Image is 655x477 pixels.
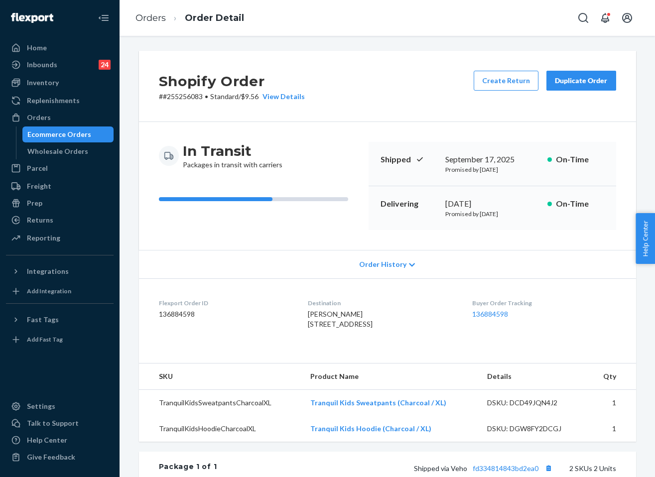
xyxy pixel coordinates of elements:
[159,462,217,475] div: Package 1 of 1
[27,215,53,225] div: Returns
[183,142,282,170] div: Packages in transit with carriers
[6,178,114,194] a: Freight
[6,93,114,109] a: Replenishments
[6,432,114,448] a: Help Center
[308,299,456,307] dt: Destination
[27,78,59,88] div: Inventory
[139,390,302,416] td: TranquilKidsSweatpantsCharcoalXL
[381,198,437,210] p: Delivering
[6,312,114,328] button: Fast Tags
[310,424,431,433] a: Tranquil Kids Hoodie (Charcoal / XL)
[6,449,114,465] button: Give Feedback
[185,12,244,23] a: Order Detail
[27,435,67,445] div: Help Center
[27,335,63,344] div: Add Fast Tag
[573,8,593,28] button: Open Search Box
[302,363,479,390] th: Product Name
[27,113,51,122] div: Orders
[556,198,604,210] p: On-Time
[487,398,581,408] div: DSKU: DCD49JQN4J2
[94,8,114,28] button: Close Navigation
[128,3,252,33] ol: breadcrumbs
[381,154,437,165] p: Shipped
[474,71,538,91] button: Create Return
[636,213,655,264] button: Help Center
[183,142,282,160] h3: In Transit
[27,233,60,243] div: Reporting
[542,462,555,475] button: Copy tracking number
[99,60,111,70] div: 24
[22,126,114,142] a: Ecommerce Orders
[595,8,615,28] button: Open notifications
[6,57,114,73] a: Inbounds24
[6,195,114,211] a: Prep
[6,75,114,91] a: Inventory
[588,363,636,390] th: Qty
[27,315,59,325] div: Fast Tags
[27,452,75,462] div: Give Feedback
[159,309,292,319] dd: 136884598
[6,263,114,279] button: Integrations
[6,398,114,414] a: Settings
[546,71,616,91] button: Duplicate Order
[135,12,166,23] a: Orders
[6,160,114,176] a: Parcel
[139,363,302,390] th: SKU
[6,230,114,246] a: Reporting
[205,92,208,101] span: •
[27,163,48,173] div: Parcel
[6,332,114,348] a: Add Fast Tag
[27,43,47,53] div: Home
[27,146,88,156] div: Wholesale Orders
[445,198,539,210] div: [DATE]
[445,165,539,174] p: Promised by [DATE]
[6,283,114,299] a: Add Integration
[6,110,114,125] a: Orders
[617,8,637,28] button: Open account menu
[139,416,302,442] td: TranquilKidsHoodieCharcoalXL
[159,92,305,102] p: # #255256083 / $9.56
[588,390,636,416] td: 1
[6,40,114,56] a: Home
[359,259,406,269] span: Order History
[479,363,589,390] th: Details
[27,266,69,276] div: Integrations
[308,310,373,328] span: [PERSON_NAME] [STREET_ADDRESS]
[555,76,608,86] div: Duplicate Order
[6,212,114,228] a: Returns
[27,129,91,139] div: Ecommerce Orders
[487,424,581,434] div: DSKU: DGW8FY2DCGJ
[6,415,114,431] a: Talk to Support
[588,416,636,442] td: 1
[27,401,55,411] div: Settings
[27,60,57,70] div: Inbounds
[27,96,80,106] div: Replenishments
[27,181,51,191] div: Freight
[27,287,71,295] div: Add Integration
[11,13,53,23] img: Flexport logo
[556,154,604,165] p: On-Time
[259,92,305,102] button: View Details
[414,464,555,473] span: Shipped via Veho
[310,398,446,407] a: Tranquil Kids Sweatpants (Charcoal / XL)
[445,210,539,218] p: Promised by [DATE]
[27,198,42,208] div: Prep
[472,299,616,307] dt: Buyer Order Tracking
[472,310,508,318] a: 136884598
[22,143,114,159] a: Wholesale Orders
[210,92,239,101] span: Standard
[27,418,79,428] div: Talk to Support
[159,71,305,92] h2: Shopify Order
[159,299,292,307] dt: Flexport Order ID
[473,464,538,473] a: fd334814843bd2ea0
[217,462,616,475] div: 2 SKUs 2 Units
[445,154,539,165] div: September 17, 2025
